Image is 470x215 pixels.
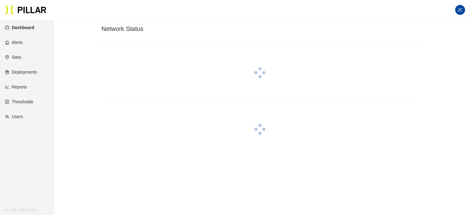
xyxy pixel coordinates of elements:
a: exceptionThresholds [5,99,33,104]
a: dashboardDashboard [5,25,34,30]
span: JC [457,5,463,15]
img: Pillar Technologies [5,5,46,15]
a: alertAlerts [5,40,23,45]
h3: Network Status [102,25,418,33]
a: environmentSites [5,55,21,60]
a: giftDeployments [5,70,37,75]
a: line-chartReports [5,84,27,89]
a: teamUsers [5,114,23,119]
